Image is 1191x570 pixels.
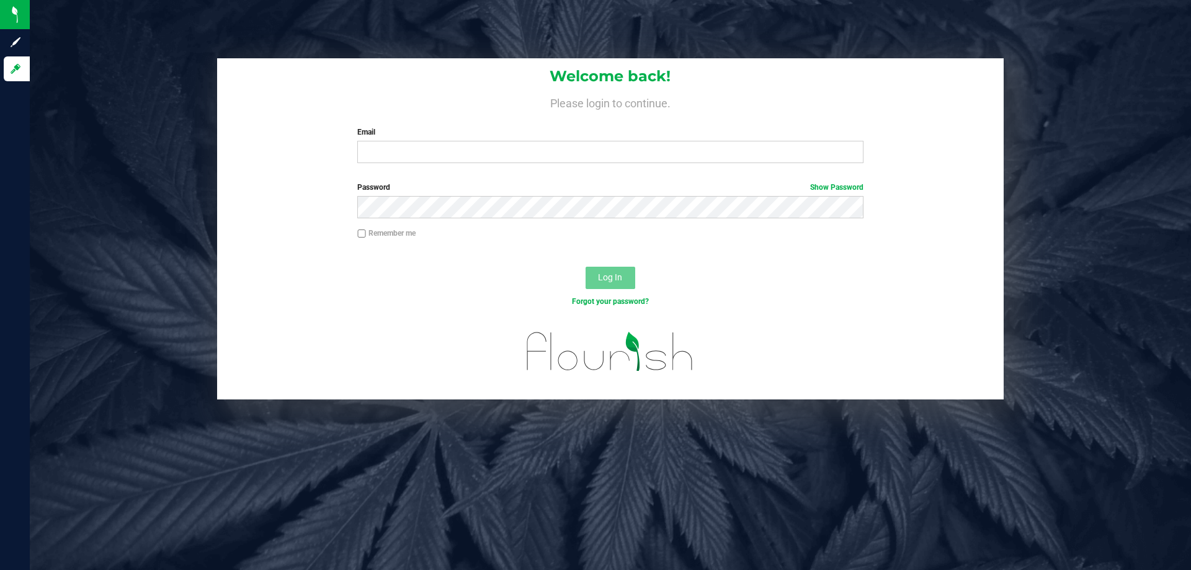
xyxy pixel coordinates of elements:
[810,183,863,192] a: Show Password
[357,127,863,138] label: Email
[598,272,622,282] span: Log In
[357,183,390,192] span: Password
[217,94,1004,109] h4: Please login to continue.
[9,63,22,75] inline-svg: Log in
[586,267,635,289] button: Log In
[357,228,416,239] label: Remember me
[357,229,366,238] input: Remember me
[9,36,22,48] inline-svg: Sign up
[572,297,649,306] a: Forgot your password?
[512,320,708,383] img: flourish_logo.svg
[217,68,1004,84] h1: Welcome back!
